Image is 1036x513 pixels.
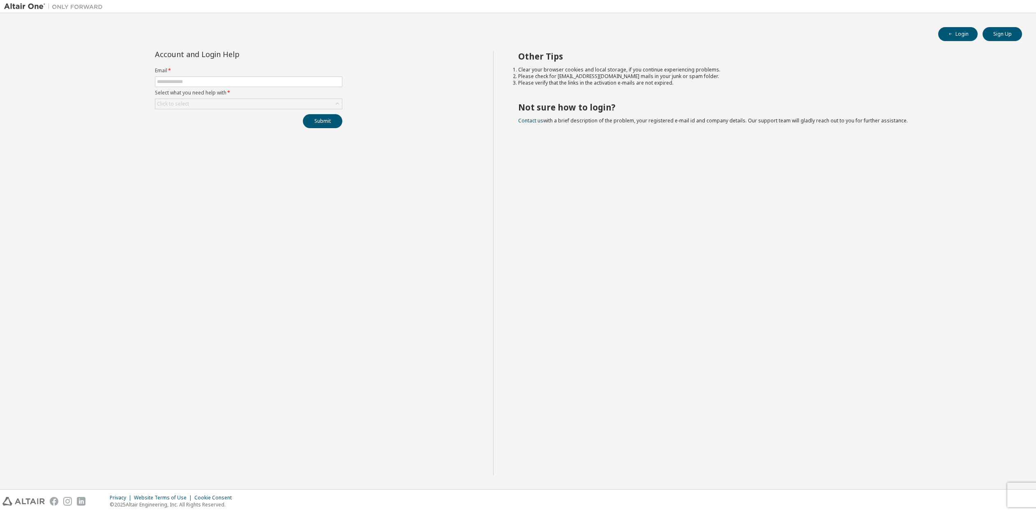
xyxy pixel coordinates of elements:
span: with a brief description of the problem, your registered e-mail id and company details. Our suppo... [518,117,908,124]
button: Sign Up [983,27,1022,41]
label: Email [155,67,342,74]
label: Select what you need help with [155,90,342,96]
li: Clear your browser cookies and local storage, if you continue experiencing problems. [518,67,1007,73]
img: altair_logo.svg [2,497,45,506]
div: Click to select [155,99,342,109]
a: Contact us [518,117,543,124]
p: © 2025 Altair Engineering, Inc. All Rights Reserved. [110,501,237,508]
button: Submit [303,114,342,128]
img: instagram.svg [63,497,72,506]
div: Click to select [157,101,189,107]
div: Cookie Consent [194,495,237,501]
h2: Other Tips [518,51,1007,62]
li: Please check for [EMAIL_ADDRESS][DOMAIN_NAME] mails in your junk or spam folder. [518,73,1007,80]
li: Please verify that the links in the activation e-mails are not expired. [518,80,1007,86]
img: Altair One [4,2,107,11]
img: linkedin.svg [77,497,85,506]
h2: Not sure how to login? [518,102,1007,113]
div: Website Terms of Use [134,495,194,501]
img: facebook.svg [50,497,58,506]
div: Privacy [110,495,134,501]
div: Account and Login Help [155,51,305,58]
button: Login [938,27,978,41]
